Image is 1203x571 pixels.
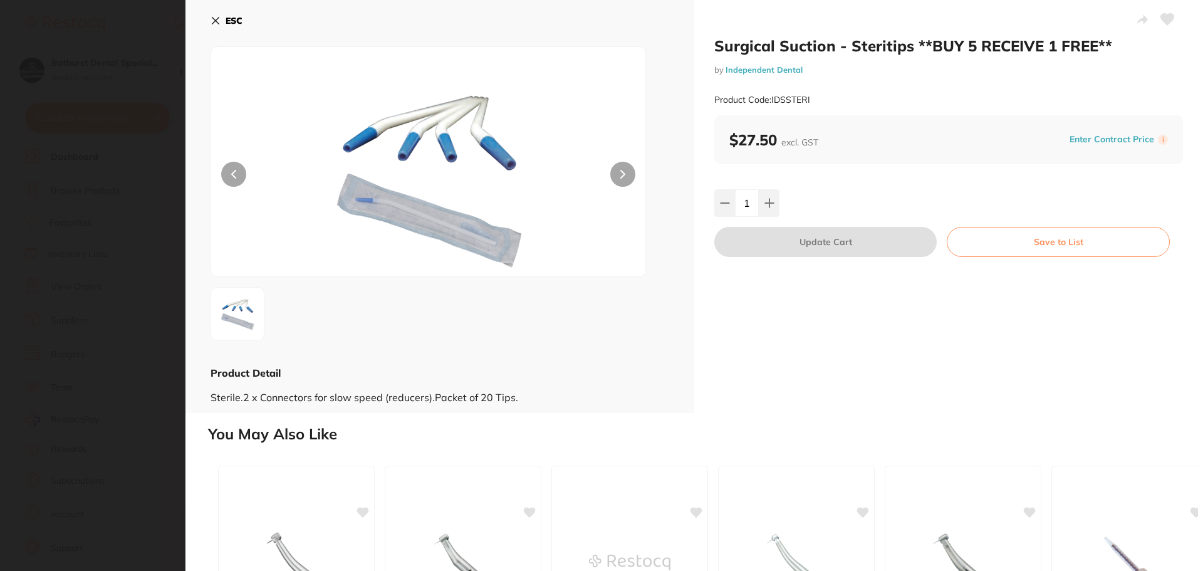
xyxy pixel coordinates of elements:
[714,227,937,257] button: Update Cart
[714,95,810,105] small: Product Code: IDSSTERI
[726,65,803,75] a: Independent Dental
[781,137,818,148] span: excl. GST
[208,426,1198,443] h2: You May Also Like
[1066,134,1158,145] button: Enter Contract Price
[211,367,281,379] b: Product Detail
[226,15,242,26] b: ESC
[714,65,1183,75] small: by
[211,10,242,31] button: ESC
[947,227,1170,257] button: Save to List
[298,78,559,276] img: ZHRoPTE5MjA
[215,291,260,337] img: ZHRoPTE5MjA
[729,130,818,149] b: $27.50
[714,36,1183,55] h2: Surgical Suction - Steritips **BUY 5 RECEIVE 1 FREE**
[1158,135,1168,145] label: i
[211,380,669,403] div: Sterile.2 x Connectors for slow speed (reducers).Packet of 20 Tips.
